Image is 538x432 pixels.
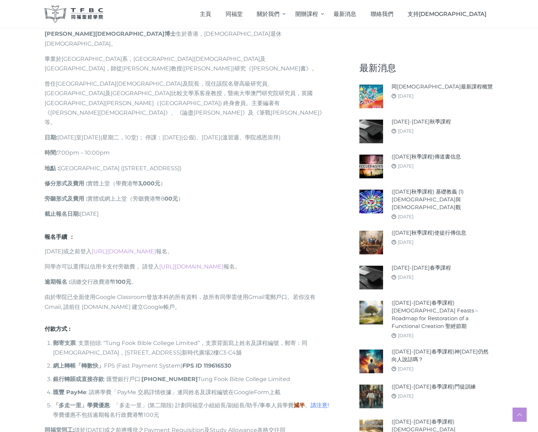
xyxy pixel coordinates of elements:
a: [DATE] [398,214,413,219]
p: 同學亦可以選擇以信用卡支付旁聽費， 請登入 報名。 [45,262,331,271]
a: [DATE] [398,366,413,371]
li: : 「多走一里」(第二階段) 計劃同福堂小組組長/副組長/助手/事奉人員學費 。 [53,401,331,420]
a: ([DATE]-[DATE]春季課程)門徒訓練 [392,383,476,391]
p: 實體或網上上堂（旁聽費港幣8 ） [45,194,331,203]
li: : 支票抬頭: “Tung Fook Bible College Limited”，支票背面寫上姓名及課程編號，郵寄：同[DEMOGRAPHIC_DATA]，[STREET_ADDRESS]新時... [53,338,331,357]
span: 關於我們 [257,11,279,17]
a: [DATE] [398,333,413,338]
img: 2024-25年春季課程 [359,266,383,289]
a: 聯絡我們 [363,4,400,24]
img: (2025年秋季課程)使徒行傳信息 [359,231,383,254]
strong: 100元 [116,278,131,285]
img: (2024-25年春季課程)神今天仍然向人說話嗎？ [359,350,383,373]
a: 最新消息 [326,4,364,24]
strong: 網上轉帳「轉數快」 [53,362,104,369]
li: : 請將學費「PayMe 交易詳情收據」連同姓名及課程編號在GoogleForm上載 [53,387,331,397]
span: 同福堂 [226,11,243,17]
strong: 截止報名日期 [45,211,79,217]
a: ([DATE]-[DATE]春季課程)神[DATE]仍然向人說話嗎？ [392,348,494,363]
img: (2024-25年春季課程) Biblical Feasts – Roadmap for Restoration of a Functional Creation 聖經節期 [359,301,383,324]
a: [DATE]-[DATE]秋季課程 [392,118,451,126]
a: [DATE] [398,93,413,99]
img: 同福聖經學院最新課程概覽 [359,85,383,108]
a: ([DATE]秋季課程)傳道書信息 [392,153,461,161]
img: 2025-26年秋季課程 [359,120,383,143]
strong: 00元 [164,195,178,202]
span: 減半 [294,402,305,409]
a: ([DATE]秋季課程)使徒行傳信息 [392,229,466,237]
strong: FPS ID 119616530 [183,362,231,369]
p: 實體上堂（學費港幣 ） [45,179,331,188]
strong: 旁聽形式及費用 : [45,195,87,202]
p: 曾任[GEOGRAPHIC_DATA][DEMOGRAPHIC_DATA]及院長，現任該院名譽高級研究員、[GEOGRAPHIC_DATA]及[GEOGRAPHIC_DATA]比較文學系客座教授... [45,79,331,127]
p: 7:00pm – 10:00pm [45,148,331,157]
a: [URL][DOMAIN_NAME] [159,263,224,270]
li: FPS (Fast Payment System) [53,361,331,370]
a: 同福堂 [218,4,250,24]
strong: 郵寄支票 [53,340,76,346]
a: [DATE]-[DATE]春季課程 [392,264,451,272]
p: [GEOGRAPHIC_DATA] ([STREET_ADDRESS]) [45,163,331,173]
span: 存款 [93,376,104,382]
li: : 匯豐銀行戶口: Tung Fook Bible College Limited [53,374,331,384]
a: [URL][DOMAIN_NAME] [92,248,156,255]
p: [DATE] [45,209,331,219]
a: Scroll to top [513,408,527,422]
span: 主頁 [200,11,211,17]
p: 畢業於[GEOGRAPHIC_DATA]系，[GEOGRAPHIC_DATA][DEMOGRAPHIC_DATA]及[GEOGRAPHIC_DATA]，師從[PERSON_NAME]教授([PE... [45,54,331,73]
a: 同[DEMOGRAPHIC_DATA]最新課程概覽 [392,83,493,91]
a: ([DATE]秋季課程) 基礎教義 (1) [DEMOGRAPHIC_DATA]與[DEMOGRAPHIC_DATA]觀 [392,188,494,211]
span: 聯絡我們 [371,11,393,17]
span: 支持[DEMOGRAPHIC_DATA] [407,11,486,17]
a: [DATE] [398,128,413,134]
h5: 最新消息 [359,62,494,74]
img: (2024-25年春季課程)門徒訓練 [359,385,383,408]
p: [DATE]或之前登入 報名。 [45,247,331,256]
b: : [56,134,57,141]
strong: 地點 : [45,165,59,172]
img: (2025年秋季課程)傳道書信息 [359,155,383,178]
strong: 日期 [45,134,56,141]
strong: 銀行轉賬或直接 [53,376,104,382]
strong: [PHONE_NUMBER] [141,376,198,382]
b: : [56,149,57,156]
span: 請注意! [311,402,329,409]
a: [DATE] [398,163,413,169]
span: 學費優惠不包括逾期報名行政費港幣100元 [53,411,159,418]
strong: 修分形式及費用 : [45,180,87,187]
a: [DATE] [398,393,413,399]
b: : [79,211,80,217]
strong: 報名手續 ： [45,234,75,240]
a: ([DATE]-[DATE]春季課程) [DEMOGRAPHIC_DATA] Feasts – Roadmap for Restoration of a Functional Creation ... [392,299,494,330]
strong: [PERSON_NAME][DEMOGRAPHIC_DATA]博士 [45,30,176,37]
a: [DATE] [398,239,413,245]
p: 生於香港，[DEMOGRAPHIC_DATA]退休[DEMOGRAPHIC_DATA]。 [45,29,331,48]
p: 須繳交行政費港幣 。 [45,277,331,287]
span: 最新消息 [334,11,356,17]
a: 主頁 [193,4,219,24]
b: 付款方式 : [45,326,70,332]
p: 由於學院已全面使用Google Classroom發放本科的所有資料，故所有同學需使用Gmail電郵戶口。若你沒有Gmail, 請前往 [DOMAIN_NAME] 建立Google帳戶。 [45,292,331,311]
strong: 匯豐 PayMe [53,389,86,396]
strong: 時間 [45,149,56,156]
img: (2025年秋季課程) 基礎教義 (1) 聖靈觀與教會觀 [359,190,383,213]
strong: 3,000元 [138,180,160,187]
p: [DATE]至[DATE](星期二，10堂)； 停課：[DATE](公假)、[DATE](溫習週、學院感恩崇拜) [45,133,331,142]
strong: 「多走一里」學費優惠 [53,402,110,409]
a: 關於我們 [250,4,288,24]
a: [DATE] [398,274,413,280]
span: 開辦課程 [295,11,318,17]
img: 同福聖經學院 TFBC [45,5,104,23]
a: 開辦課程 [288,4,326,24]
strong: 逾期報名 : [45,278,70,285]
a: 支持[DEMOGRAPHIC_DATA] [400,4,494,24]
